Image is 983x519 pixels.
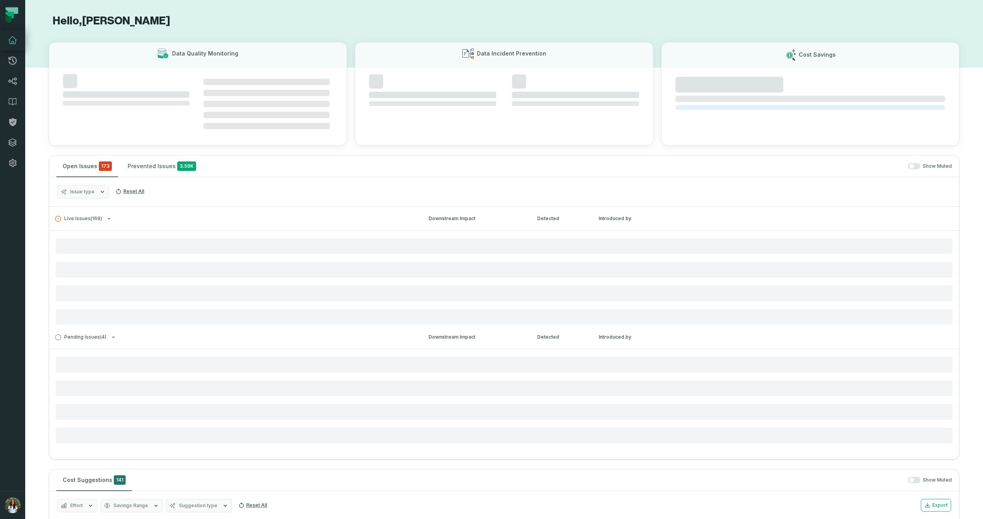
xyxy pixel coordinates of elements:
[99,161,112,171] span: critical issues and errors combined
[599,215,670,222] div: Introduced by
[70,502,83,509] span: Effort
[55,216,414,222] button: Live Issues(169)
[206,163,952,170] div: Show Muted
[537,334,584,341] div: Detected
[428,334,523,341] div: Downstream Impact
[166,499,232,512] button: Suggestion type
[57,499,97,512] button: Effort
[49,349,959,443] div: Pending Issues(4)
[57,185,109,198] button: Issue type
[599,334,670,341] div: Introduced by
[49,14,959,28] h1: Hello, [PERSON_NAME]
[55,216,102,222] span: Live Issues ( 169 )
[100,499,163,512] button: Savings Range
[172,50,238,57] h3: Data Quality Monitoring
[55,334,414,340] button: Pending Issues(4)
[121,156,202,177] button: Prevented Issues
[177,161,196,171] span: 3.59K
[49,42,347,146] button: Data Quality Monitoring
[135,477,952,484] div: Show Muted
[661,42,959,146] button: Cost Savings
[114,475,126,485] span: 141
[49,230,959,325] div: Live Issues(169)
[56,156,118,177] button: Open Issues
[799,51,836,59] h3: Cost Savings
[113,502,148,509] span: Savings Range
[5,497,20,513] img: avatar of Noa Gordon
[112,185,147,198] button: Reset All
[55,334,106,340] span: Pending Issues ( 4 )
[428,215,523,222] div: Downstream Impact
[921,499,951,512] button: Export
[56,469,132,491] button: Cost Suggestions
[235,499,270,512] button: Reset All
[179,502,217,509] span: Suggestion type
[70,189,95,195] span: Issue type
[477,50,546,57] h3: Data Incident Prevention
[537,215,584,222] div: Detected
[355,42,653,146] button: Data Incident Prevention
